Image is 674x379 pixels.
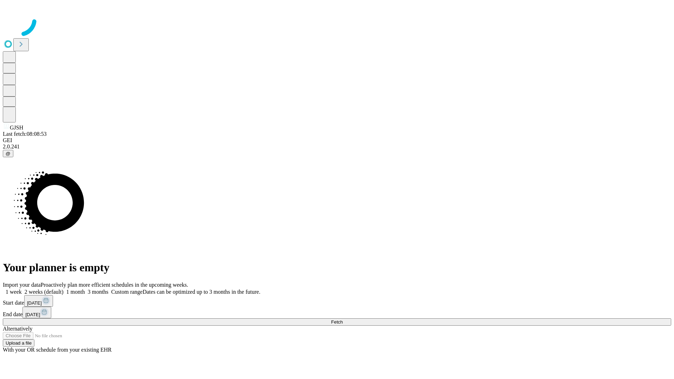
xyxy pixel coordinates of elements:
[3,144,671,150] div: 2.0.241
[3,137,671,144] div: GEI
[3,326,32,332] span: Alternatively
[6,289,22,295] span: 1 week
[3,131,47,137] span: Last fetch: 08:08:53
[88,289,108,295] span: 3 months
[10,125,23,131] span: GJSH
[3,295,671,307] div: Start date
[3,307,671,318] div: End date
[143,289,260,295] span: Dates can be optimized up to 3 months in the future.
[24,295,53,307] button: [DATE]
[3,261,671,274] h1: Your planner is empty
[25,289,64,295] span: 2 weeks (default)
[3,318,671,326] button: Fetch
[3,339,34,347] button: Upload a file
[41,282,188,288] span: Proactively plan more efficient schedules in the upcoming weeks.
[111,289,143,295] span: Custom range
[3,282,41,288] span: Import your data
[27,300,42,306] span: [DATE]
[66,289,85,295] span: 1 month
[331,319,343,325] span: Fetch
[3,150,13,157] button: @
[22,307,51,318] button: [DATE]
[3,347,112,353] span: With your OR schedule from your existing EHR
[25,312,40,317] span: [DATE]
[6,151,11,156] span: @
